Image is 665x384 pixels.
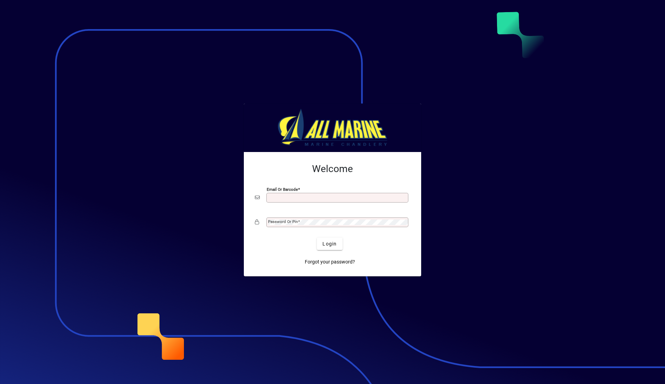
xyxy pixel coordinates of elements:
[302,256,358,268] a: Forgot your password?
[267,187,298,192] mat-label: Email or Barcode
[322,240,337,248] span: Login
[268,219,298,224] mat-label: Password or Pin
[255,163,410,175] h2: Welcome
[317,238,342,250] button: Login
[305,258,355,266] span: Forgot your password?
